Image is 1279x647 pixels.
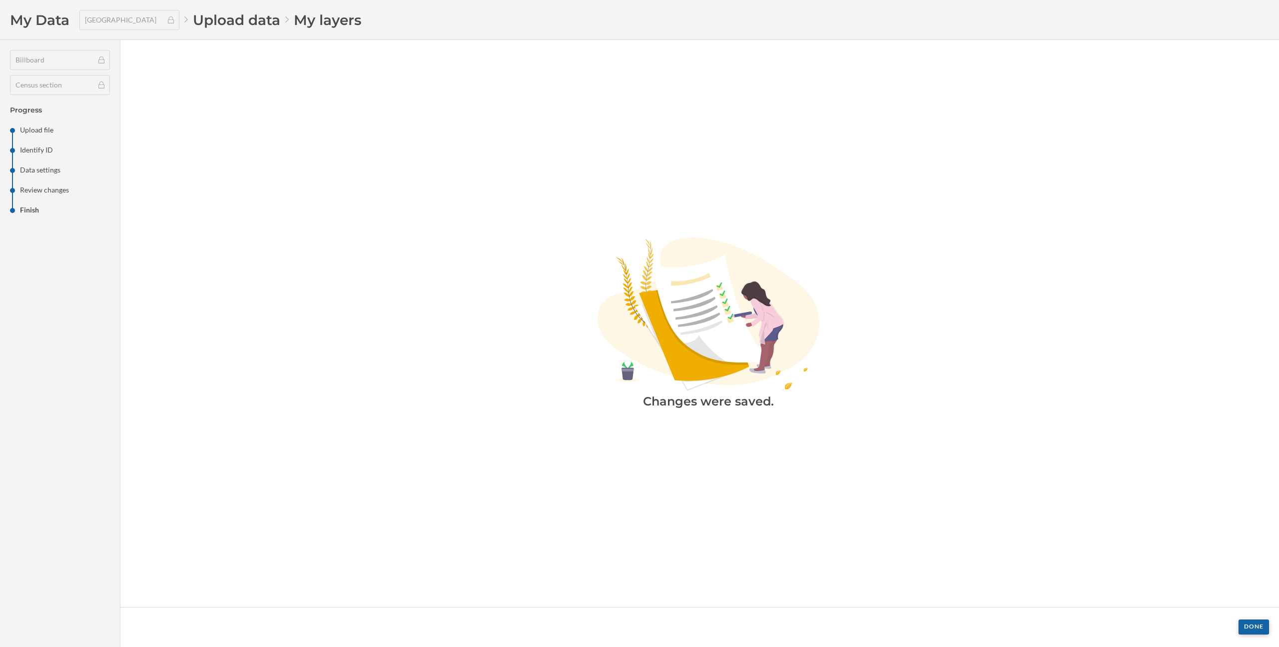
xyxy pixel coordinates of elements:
[10,105,110,115] h4: Progress
[10,205,110,215] li: Finish
[10,185,110,195] li: Review changes
[10,145,110,155] li: Identify ID
[10,165,110,175] li: Data settings
[643,393,774,409] h2: Changes were saved.
[10,125,110,135] li: Upload file
[10,75,110,95] div: Census section
[10,50,110,70] div: Billboard
[20,7,68,16] span: Assistance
